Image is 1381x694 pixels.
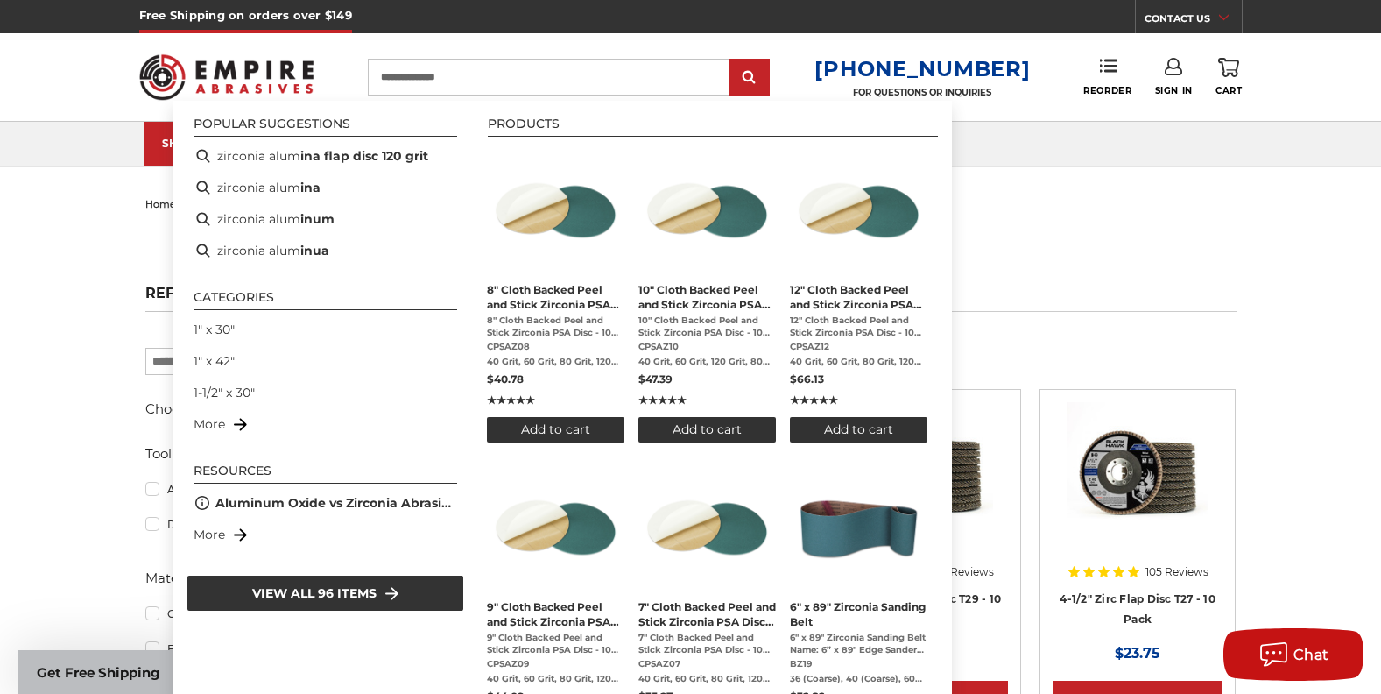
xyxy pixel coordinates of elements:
span: 7" Cloth Backed Peel and Stick Zirconia PSA Disc - 10 Pack [638,599,776,629]
li: View all 96 items [187,575,464,612]
span: ★★★★★ [487,393,535,408]
li: Popular suggestions [194,117,457,137]
p: FOR QUESTIONS OR INQUIRIES [814,87,1030,98]
span: 8" Cloth Backed Peel and Stick Zirconia PSA Disc - 10 Pack [487,282,624,312]
span: 10" Cloth Backed Peel and Stick Zirconia PSA Disc - 10 Pack [638,282,776,312]
a: 1-1/2" x 30" [194,384,255,402]
a: 1" x 30" [194,321,235,339]
li: 12" Cloth Backed Peel and Stick Zirconia PSA Disc - 10 Pack [783,140,934,450]
li: zirconia alumina [187,172,464,203]
button: Add to cart [790,417,927,443]
span: 40 Grit, 60 Grit, 80 Grit, 120 Grit, 100 Grit, 150 Grit, 180 Grit, 220 Grit, 320 Grit [487,673,624,685]
li: Resources [194,464,457,484]
img: Zirc Peel and Stick cloth backed PSA discs [795,147,922,274]
li: More [187,408,464,440]
img: Zirc Peel and Stick cloth backed PSA discs [644,464,771,591]
a: home [145,198,176,210]
span: 40 Grit, 60 Grit, 120 Grit, 80 Grit, 100 Grit, 150 Grit, 180 Grit, 220 Grit, 320 Grit [638,356,776,368]
input: Submit [732,60,767,96]
span: 8" Cloth Backed Peel and Stick Zirconia PSA Disc - 10 Pack 8 inch Cloth Backed Zirconia PSA Discs... [487,315,624,339]
a: Die Grinder [145,509,349,540]
li: 10" Cloth Backed Peel and Stick Zirconia PSA Disc - 10 Pack [631,140,783,450]
span: 105 Reviews [1145,567,1208,577]
h5: Choose Your Grit [145,399,349,420]
span: 7" Cloth Backed Peel and Stick Zirconia PSA Disc - 10 Pack 7 inch Cloth Backed Zirconia PSA Discs... [638,632,776,656]
span: $23.75 [1115,645,1160,662]
span: BZ19 [790,658,927,670]
li: 1" x 30" [187,314,464,345]
span: Cart [1215,85,1242,96]
h5: Material [145,568,349,589]
a: CONTACT US [1145,9,1242,33]
span: ★★★★★ [790,393,838,408]
a: [PHONE_NUMBER] [814,56,1030,81]
span: 10" Cloth Backed Peel and Stick Zirconia PSA Disc - 10 Pack 10 inch Cloth Backed Zirconia PSA Dis... [638,315,776,339]
a: 1" x 42" [194,352,235,371]
a: Cart [1215,58,1242,96]
button: Chat [1223,628,1363,681]
li: Categories [194,291,457,310]
span: 40 Grit, 60 Grit, 80 Grit, 120 Grit, 100 Grit, 150 Grit, 180 Grit, 220 Grit, 320 Grit [790,356,927,368]
h5: Tool Used On [145,443,349,464]
span: Sign In [1155,85,1193,96]
li: More [187,519,464,550]
span: Chat [1293,647,1329,663]
span: CPSAZ12 [790,341,927,353]
img: Zirc Peel and Stick cloth backed PSA discs [492,464,619,591]
img: Black Hawk 4-1/2" x 7/8" Flap Disc Type 27 - 10 Pack [1067,402,1208,542]
span: $66.13 [790,372,824,386]
a: 4-1/2" Zirc Flap Disc T27 - 10 Pack [1060,592,1215,626]
a: Reorder [1083,58,1131,96]
div: Get Free ShippingClose teaser [18,650,179,694]
a: 8" Cloth Backed Peel and Stick Zirconia PSA Disc - 10 Pack [487,147,624,443]
a: 10" Cloth Backed Peel and Stick Zirconia PSA Disc - 10 Pack [638,147,776,443]
a: Angle Grinder [145,474,349,505]
span: View all 96 items [252,584,377,603]
b: inum [300,210,335,229]
span: CPSAZ10 [638,341,776,353]
button: Add to cart [487,417,624,443]
div: SHOP CATEGORIES [162,137,302,150]
span: 36 (Coarse), 40 (Coarse), 60 (Medium), 80 (Medium), 120 (Fine), 24 (Coarse), 100 (Fine), 150 (Fin... [790,673,927,685]
span: 12" Cloth Backed Peel and Stick Zirconia PSA Disc - 10 Pack 12 inch Cloth Backed Zirconia PSA Dis... [790,315,927,339]
span: CPSAZ08 [487,341,624,353]
span: 12" Cloth Backed Peel and Stick Zirconia PSA Disc - 10 Pack [790,282,927,312]
a: Black Hawk 4-1/2" x 7/8" Flap Disc Type 27 - 10 Pack [1053,402,1222,572]
li: zirconia aluminum [187,203,464,235]
span: Get Free Shipping [37,664,160,681]
span: CPSAZ09 [487,658,624,670]
span: 6" x 89" Zirconia Sanding Belt Name: 6” x 89" Edge Sander Belt Zirconia Description: Zirconia alu... [790,632,927,656]
li: zirconia aluminua [187,235,464,266]
span: 9" Cloth Backed Peel and Stick Zirconia PSA Disc - 10 Pack 9 inch Cloth Backed Zirconia PSA Discs... [487,632,624,656]
li: 1-1/2" x 30" [187,377,464,408]
li: 1" x 42" [187,345,464,377]
b: inua [300,242,329,260]
button: Add to cart [638,417,776,443]
li: Products [488,117,938,137]
img: 6" x 89" Zirconia Sanding Belt [795,464,922,591]
li: 8" Cloth Backed Peel and Stick Zirconia PSA Disc - 10 Pack [480,140,631,450]
span: 40 Grit, 60 Grit, 80 Grit, 120 Grit, 100 Grit, 150 Grit, 180 Grit, 220 Grit, 320 Grit [487,356,624,368]
span: Aluminum Oxide vs Zirconia Abrasives [215,494,457,513]
span: CPSAZ07 [638,658,776,670]
span: 40 Grit, 60 Grit, 80 Grit, 120 Grit, 100 Grit, 150 Grit, 180 Grit, 220 Grit, 320 Grit [638,673,776,685]
li: zirconia alumina flap disc 120 grit [187,140,464,172]
span: Reorder [1083,85,1131,96]
span: 140 Reviews [930,567,994,577]
span: $47.39 [638,372,673,386]
span: 9" Cloth Backed Peel and Stick Zirconia PSA Disc - 10 Pack [487,599,624,629]
h5: Refine by [145,285,349,312]
b: ina [300,179,321,197]
span: 6" x 89" Zirconia Sanding Belt [790,599,927,629]
a: Ceramic [145,598,349,629]
span: ★★★★★ [638,393,687,408]
b: ina flap disc 120 grit [300,147,428,166]
span: $40.78 [487,372,524,386]
img: Empire Abrasives [139,43,314,111]
li: Aluminum Oxide vs Zirconia Abrasives [187,487,464,519]
a: Felt [145,634,349,664]
a: 12" Cloth Backed Peel and Stick Zirconia PSA Disc - 10 Pack [790,147,927,443]
img: Zirc Peel and Stick cloth backed PSA discs [644,147,771,274]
